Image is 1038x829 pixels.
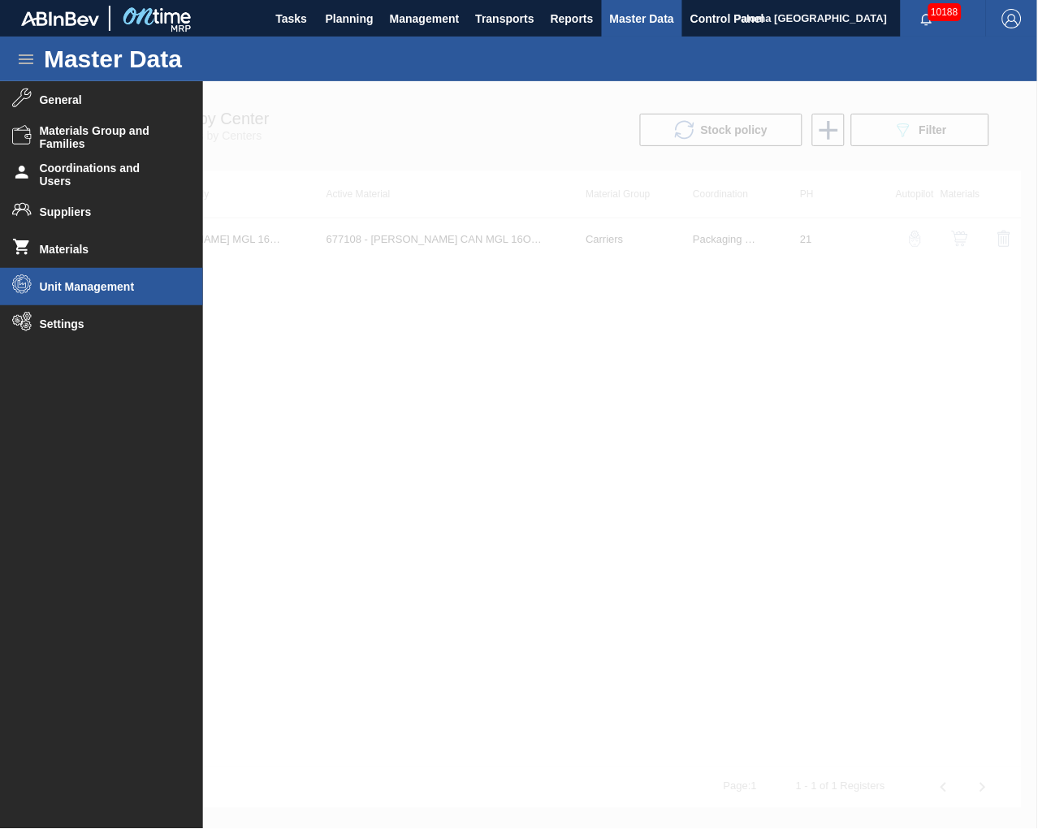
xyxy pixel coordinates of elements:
span: 10188 [928,3,962,21]
span: Master Data [610,9,674,28]
span: Planning [326,9,374,28]
h1: Master Data [44,50,332,68]
span: Coordinations and Users [40,162,174,188]
span: Management [390,9,460,28]
span: General [40,93,174,106]
span: Suppliers [40,205,174,218]
span: Transports [476,9,534,28]
span: Materials Group and Families [40,124,174,150]
span: Unit Management [40,280,174,293]
span: Settings [40,317,174,330]
button: Notifications [901,7,953,30]
span: Control Panel [690,9,764,28]
span: Reports [551,9,594,28]
img: TNhmsLtSVTkK8tSr43FrP2fwEKptu5GPRR3wAAAABJRU5ErkJggg== [21,11,99,26]
span: Materials [40,243,174,256]
img: Logout [1002,9,1022,28]
span: Tasks [274,9,309,28]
